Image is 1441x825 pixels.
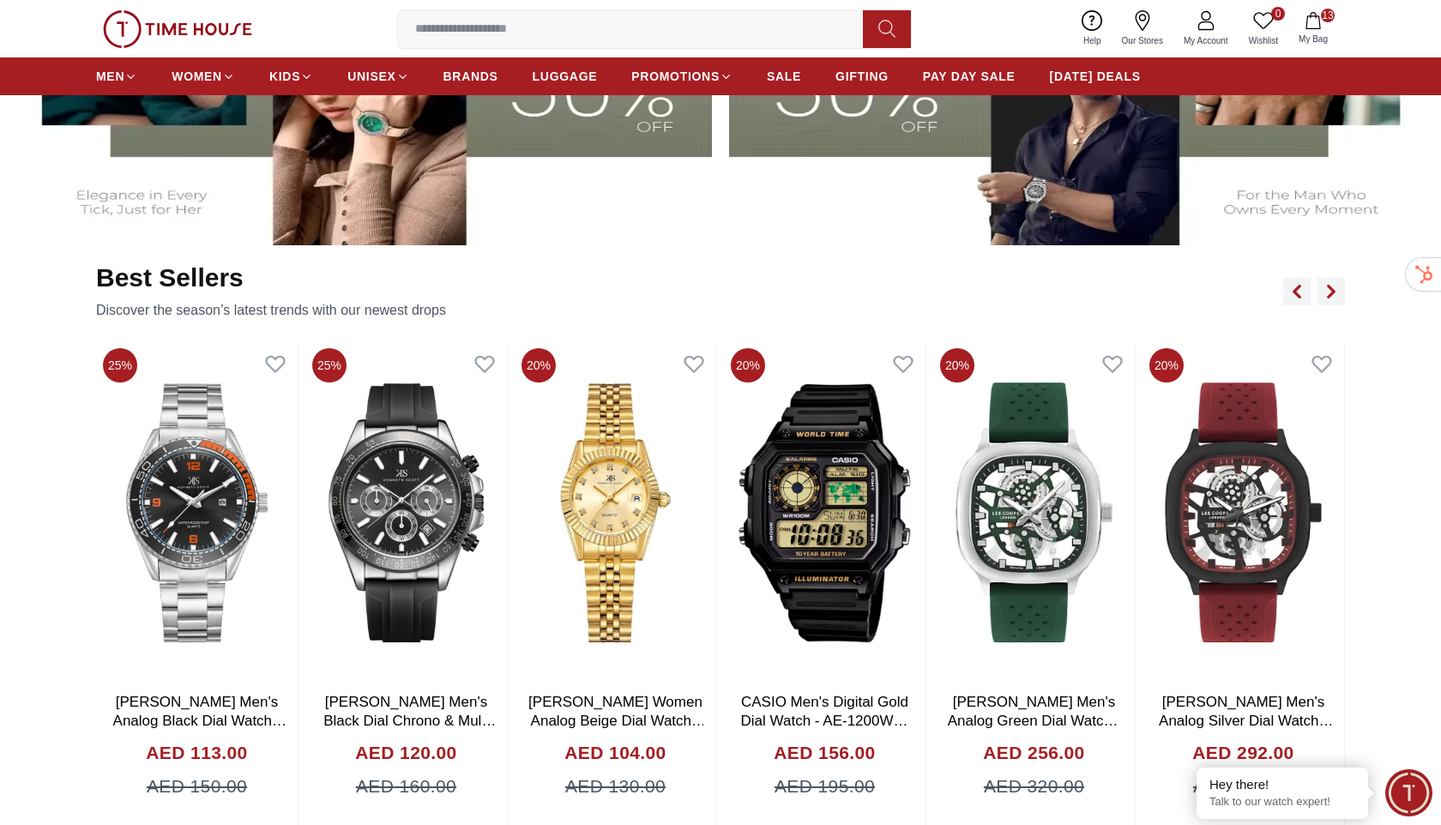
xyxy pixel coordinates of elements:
a: [PERSON_NAME] Men's Black Dial Chrono & Multi Function Watch - K23149-SSBB [322,694,496,767]
h4: AED 256.00 [983,739,1084,767]
button: 13My Bag [1288,9,1338,49]
span: AED 130.00 [565,773,666,800]
span: LUGGAGE [533,68,598,85]
img: CASIO Men's Digital Gold Dial Watch - AE-1200WH-1B [724,341,925,684]
h4: AED 113.00 [146,739,247,767]
span: My Account [1177,34,1235,47]
p: Discover the season’s latest trends with our newest drops [96,300,446,321]
span: BRANDS [443,68,498,85]
a: [PERSON_NAME] Men's Analog Green Dial Watch - LC07973.377 [948,694,1121,748]
a: [DATE] DEALS [1050,61,1141,92]
span: [DATE] DEALS [1050,68,1141,85]
div: Hey there! [1209,776,1355,793]
img: tab_domain_overview_orange.svg [46,99,60,113]
a: PROMOTIONS [631,61,733,92]
span: 13 [1321,9,1335,22]
img: logo_orange.svg [27,27,41,41]
span: AED 195.00 [775,773,875,800]
span: PROMOTIONS [631,68,720,85]
a: UNISEX [347,61,408,92]
span: 20% [731,348,765,382]
span: AED 320.00 [984,773,1084,800]
a: KIDS [269,61,313,92]
div: Keywords by Traffic [190,101,289,112]
div: Chat Widget [1385,769,1432,816]
a: Help [1073,7,1112,51]
img: Lee Cooper Men's Analog Silver Dial Watch - LC07973.658 [1143,341,1344,684]
a: SALE [767,61,801,92]
span: 0 [1271,7,1285,21]
a: [PERSON_NAME] Men's Analog Black Dial Watch - K23024-SBSB [113,694,287,748]
img: Kenneth Scott Men's Analog Black Dial Watch - K23024-SBSB [96,341,298,684]
span: PAY DAY SALE [923,68,1016,85]
span: AED 160.00 [356,773,456,800]
p: Talk to our watch expert! [1209,795,1355,810]
a: WOMEN [172,61,235,92]
span: SALE [767,68,801,85]
span: KIDS [269,68,300,85]
span: 20% [940,348,974,382]
img: Lee Cooper Men's Analog Green Dial Watch - LC07973.377 [933,341,1135,684]
a: CASIO Men's Digital Gold Dial Watch - AE-1200WH-1B [741,694,909,748]
span: UNISEX [347,68,395,85]
span: 20% [522,348,556,382]
img: Kenneth Scott Men's Black Dial Chrono & Multi Function Watch - K23149-SSBB [305,341,507,684]
a: BRANDS [443,61,498,92]
span: AED 365.00 [1193,773,1293,800]
span: MEN [96,68,124,85]
span: Help [1076,34,1108,47]
img: website_grey.svg [27,45,41,58]
a: PAY DAY SALE [923,61,1016,92]
h4: AED 292.00 [1192,739,1293,767]
div: v 4.0.25 [48,27,84,41]
span: Our Stores [1115,34,1170,47]
span: 25% [312,348,347,382]
h4: AED 120.00 [355,739,456,767]
a: MEN [96,61,137,92]
span: AED 150.00 [147,773,247,800]
span: GIFTING [835,68,889,85]
a: [PERSON_NAME] Men's Analog Silver Dial Watch - LC07973.658 [1159,694,1333,748]
div: Domain Overview [65,101,154,112]
span: 20% [1149,348,1184,382]
a: 0Wishlist [1239,7,1288,51]
h4: AED 104.00 [564,739,666,767]
span: Wishlist [1242,34,1285,47]
h2: Best Sellers [96,262,446,293]
a: LUGGAGE [533,61,598,92]
img: tab_keywords_by_traffic_grey.svg [171,99,184,113]
a: GIFTING [835,61,889,92]
span: WOMEN [172,68,222,85]
span: My Bag [1292,33,1335,45]
img: ... [103,10,252,48]
a: [PERSON_NAME] Women Analog Beige Dial Watch - K22536-GBGC [528,694,706,748]
span: 25% [103,348,137,382]
div: Domain: [DOMAIN_NAME] [45,45,189,58]
a: Our Stores [1112,7,1173,51]
h4: AED 156.00 [774,739,875,767]
img: Kenneth Scott Women Analog Beige Dial Watch - K22536-GBGC [515,341,716,684]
